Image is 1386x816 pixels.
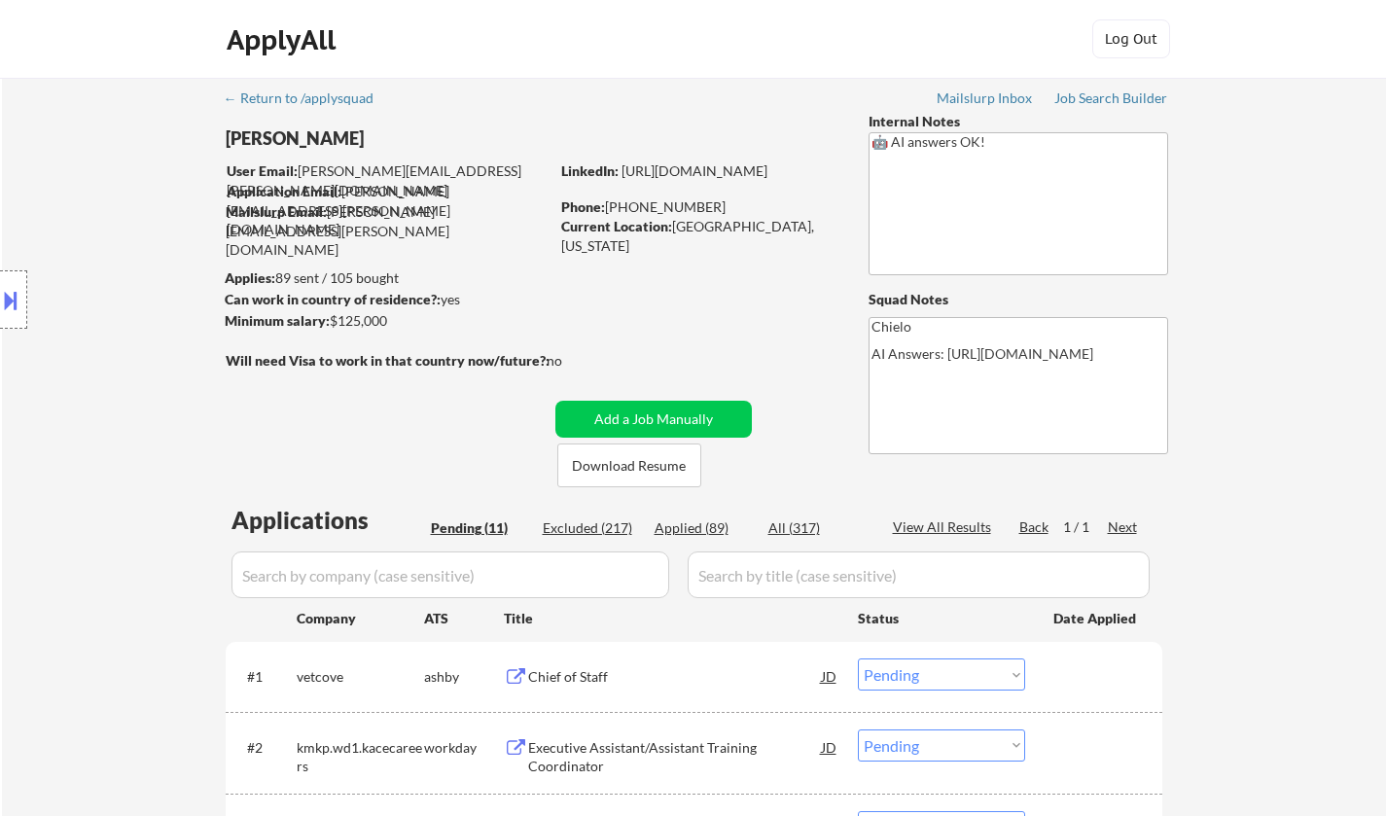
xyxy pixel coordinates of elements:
[231,551,669,598] input: Search by company (case sensitive)
[622,162,767,179] a: [URL][DOMAIN_NAME]
[297,738,424,776] div: kmkp.wd1.kacecareers
[561,198,605,215] strong: Phone:
[555,401,752,438] button: Add a Job Manually
[226,126,625,151] div: [PERSON_NAME]
[820,729,839,764] div: JD
[768,518,866,538] div: All (317)
[227,23,341,56] div: ApplyAll
[543,518,640,538] div: Excluded (217)
[247,667,281,687] div: #1
[297,609,424,628] div: Company
[504,609,839,628] div: Title
[424,738,504,758] div: workday
[226,202,549,260] div: [PERSON_NAME][EMAIL_ADDRESS][PERSON_NAME][DOMAIN_NAME]
[431,518,528,538] div: Pending (11)
[937,90,1034,110] a: Mailslurp Inbox
[893,517,997,537] div: View All Results
[528,667,822,687] div: Chief of Staff
[869,112,1168,131] div: Internal Notes
[557,443,701,487] button: Download Resume
[231,509,424,532] div: Applications
[227,182,549,239] div: [PERSON_NAME][EMAIL_ADDRESS][PERSON_NAME][DOMAIN_NAME]
[561,162,619,179] strong: LinkedIn:
[869,290,1168,309] div: Squad Notes
[424,667,504,687] div: ashby
[561,217,836,255] div: [GEOGRAPHIC_DATA], [US_STATE]
[1019,517,1050,537] div: Back
[1063,517,1108,537] div: 1 / 1
[1054,90,1168,110] a: Job Search Builder
[224,91,392,105] div: ← Return to /applysquad
[1053,609,1139,628] div: Date Applied
[1054,91,1168,105] div: Job Search Builder
[528,738,822,776] div: Executive Assistant/Assistant Training Coordinator
[561,197,836,217] div: [PHONE_NUMBER]
[297,667,424,687] div: vetcove
[226,352,550,369] strong: Will need Visa to work in that country now/future?:
[820,658,839,693] div: JD
[247,738,281,758] div: #2
[561,218,672,234] strong: Current Location:
[225,311,549,331] div: $125,000
[225,268,549,288] div: 89 sent / 105 bought
[225,290,543,309] div: yes
[858,600,1025,635] div: Status
[655,518,752,538] div: Applied (89)
[424,609,504,628] div: ATS
[227,161,549,199] div: [PERSON_NAME][EMAIL_ADDRESS][PERSON_NAME][DOMAIN_NAME]
[937,91,1034,105] div: Mailslurp Inbox
[1108,517,1139,537] div: Next
[688,551,1150,598] input: Search by title (case sensitive)
[224,90,392,110] a: ← Return to /applysquad
[1092,19,1170,58] button: Log Out
[547,351,602,371] div: no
